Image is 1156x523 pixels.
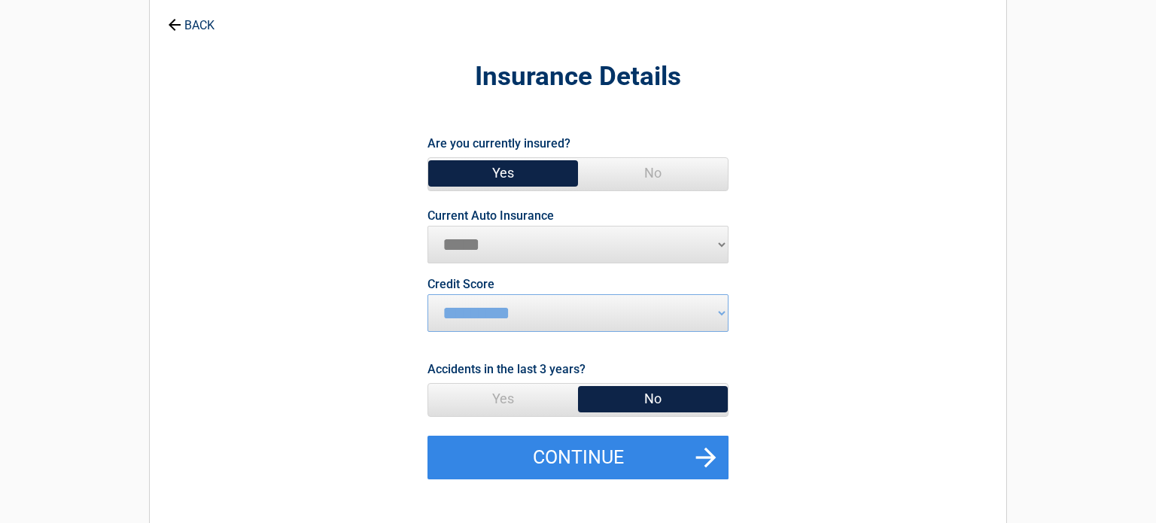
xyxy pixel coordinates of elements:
[427,436,729,479] button: Continue
[427,359,586,379] label: Accidents in the last 3 years?
[427,278,494,290] label: Credit Score
[578,158,728,188] span: No
[428,384,578,414] span: Yes
[428,158,578,188] span: Yes
[233,59,923,95] h2: Insurance Details
[427,133,570,154] label: Are you currently insured?
[578,384,728,414] span: No
[165,5,218,32] a: BACK
[427,210,554,222] label: Current Auto Insurance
